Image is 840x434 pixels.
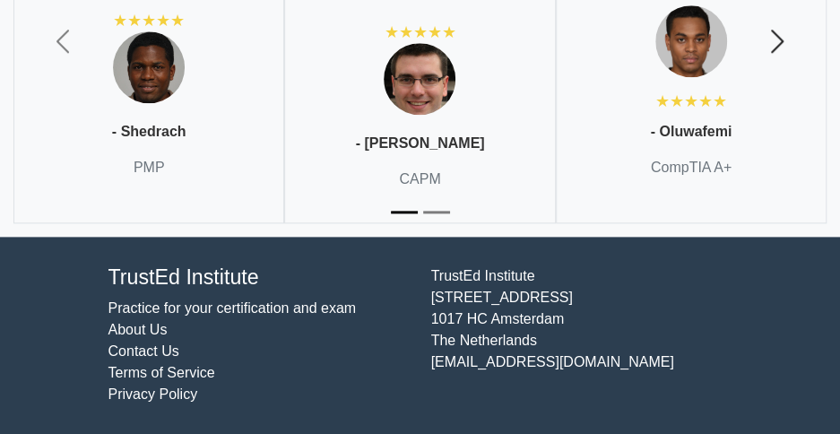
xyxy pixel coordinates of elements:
[650,121,732,143] p: - Oluwafemi
[399,169,440,190] p: CAPM
[651,157,732,178] p: CompTIA A+
[113,10,185,31] div: ★★★★★
[108,322,168,337] a: About Us
[423,202,450,222] button: Slide 2
[655,5,727,77] img: Testimonial 1
[112,121,186,143] p: - Shedrach
[355,133,484,154] p: - [PERSON_NAME]
[108,343,179,359] a: Contact Us
[108,265,410,291] h4: TrustEd Institute
[113,31,185,103] img: Testimonial 1
[655,91,727,112] div: ★★★★★
[384,22,455,43] div: ★★★★★
[384,43,455,115] img: Testimonial 1
[391,202,418,222] button: Slide 1
[108,365,215,380] a: Terms of Service
[420,265,743,405] div: TrustEd Institute [STREET_ADDRESS] 1017 HC Amsterdam The Netherlands [EMAIL_ADDRESS][DOMAIN_NAME]
[108,300,357,316] a: Practice for your certification and exam
[134,157,165,178] p: PMP
[108,386,198,402] a: Privacy Policy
